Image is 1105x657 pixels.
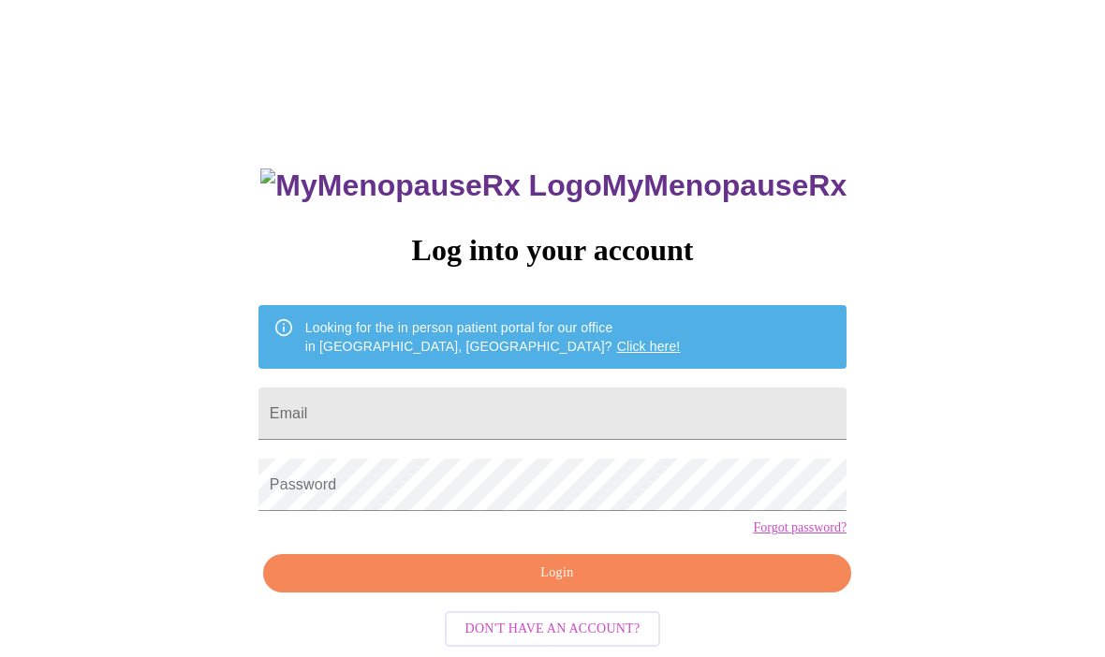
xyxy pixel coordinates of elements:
a: Click here! [617,339,681,354]
a: Forgot password? [753,520,847,535]
span: Login [285,562,830,585]
h3: MyMenopauseRx [260,168,847,203]
img: MyMenopauseRx Logo [260,168,601,203]
div: Looking for the in person patient portal for our office in [GEOGRAPHIC_DATA], [GEOGRAPHIC_DATA]? [305,311,681,363]
a: Don't have an account? [440,620,666,635]
button: Login [263,554,851,592]
span: Don't have an account? [465,618,641,641]
button: Don't have an account? [445,611,661,648]
h3: Log into your account [258,233,847,268]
